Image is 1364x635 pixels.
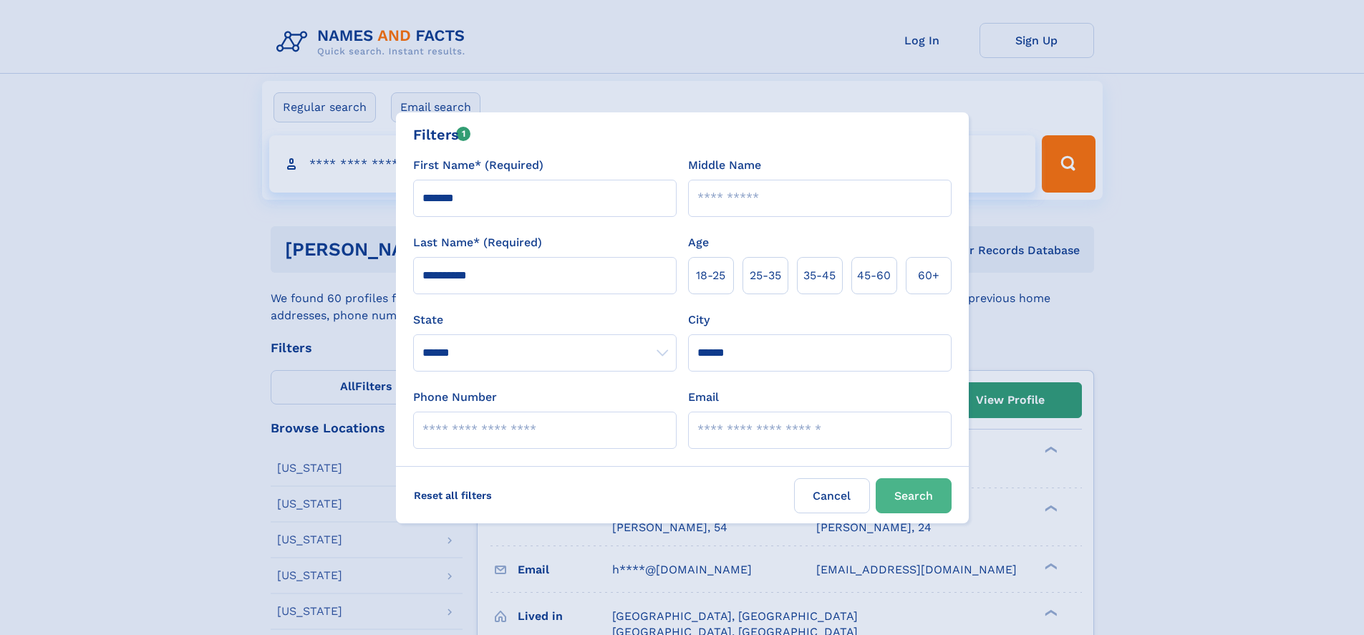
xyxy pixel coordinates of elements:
span: 60+ [918,267,939,284]
label: Email [688,389,719,406]
label: First Name* (Required) [413,157,543,174]
button: Search [876,478,952,513]
span: 18‑25 [696,267,725,284]
span: 25‑35 [750,267,781,284]
label: Last Name* (Required) [413,234,542,251]
div: Filters [413,124,471,145]
span: 45‑60 [857,267,891,284]
label: Cancel [794,478,870,513]
label: Reset all filters [405,478,501,513]
label: Middle Name [688,157,761,174]
span: 35‑45 [803,267,836,284]
label: City [688,311,710,329]
label: Phone Number [413,389,497,406]
label: State [413,311,677,329]
label: Age [688,234,709,251]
